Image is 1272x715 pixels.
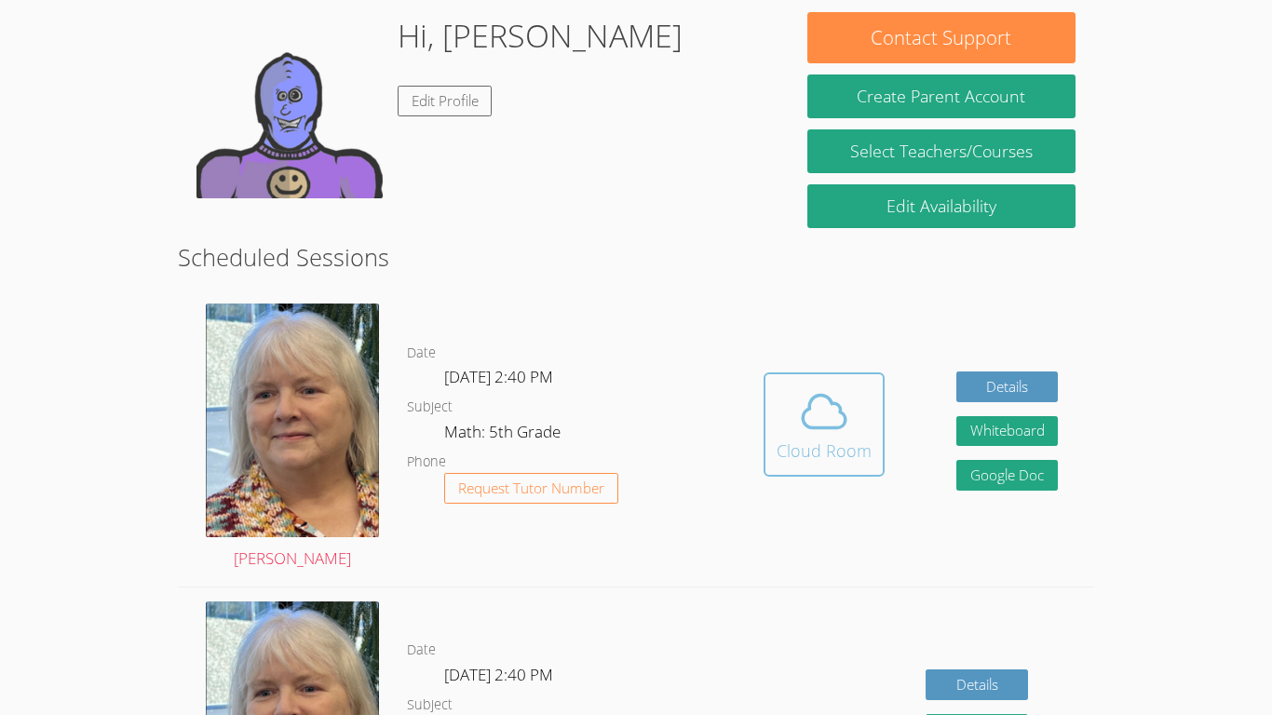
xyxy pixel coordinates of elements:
[444,366,553,387] span: [DATE] 2:40 PM
[444,664,553,685] span: [DATE] 2:40 PM
[777,438,872,464] div: Cloud Room
[956,371,1059,402] a: Details
[764,372,885,477] button: Cloud Room
[178,239,1094,275] h2: Scheduled Sessions
[458,481,604,495] span: Request Tutor Number
[407,342,436,365] dt: Date
[398,86,493,116] a: Edit Profile
[956,460,1059,491] a: Google Doc
[807,184,1076,228] a: Edit Availability
[407,451,446,474] dt: Phone
[407,396,453,419] dt: Subject
[926,669,1028,700] a: Details
[444,419,564,451] dd: Math: 5th Grade
[206,304,379,537] img: Screen%20Shot%202022-10-08%20at%202.27.06%20PM.png
[407,639,436,662] dt: Date
[807,74,1076,118] button: Create Parent Account
[956,416,1059,447] button: Whiteboard
[196,12,383,198] img: default.png
[206,304,379,573] a: [PERSON_NAME]
[444,473,618,504] button: Request Tutor Number
[807,12,1076,63] button: Contact Support
[398,12,683,60] h1: Hi, [PERSON_NAME]
[807,129,1076,173] a: Select Teachers/Courses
